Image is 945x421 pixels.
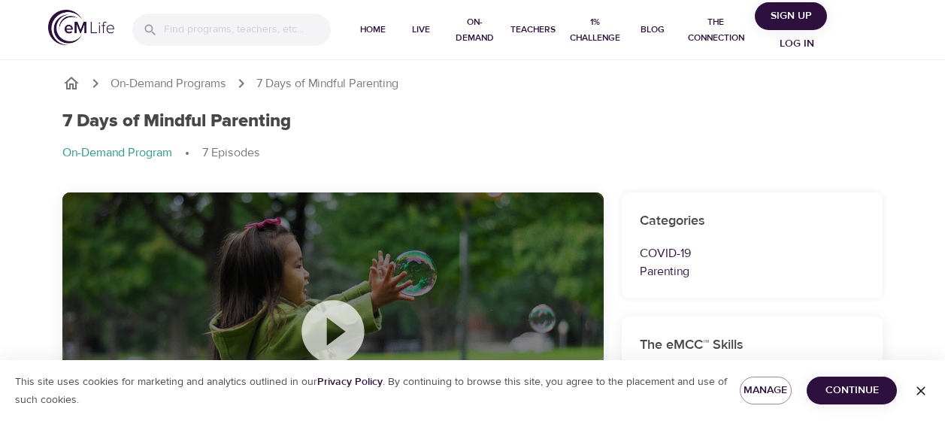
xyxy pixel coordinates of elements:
h6: Categories [640,210,865,232]
span: Live [403,22,439,38]
span: Log in [767,35,827,53]
span: Sign Up [761,7,821,26]
p: 7 Days of Mindful Parenting [256,75,398,92]
input: Find programs, teachers, etc... [164,14,331,46]
span: Blog [635,22,671,38]
span: Teachers [510,22,556,38]
p: 7 Episodes [202,144,260,162]
span: On-Demand [451,14,498,46]
span: Continue [819,381,885,400]
p: Parenting [640,262,865,280]
a: Privacy Policy [317,375,383,389]
button: Manage [740,377,792,404]
p: On-Demand Program [62,144,172,162]
a: On-Demand Programs [111,75,226,92]
h1: 7 Days of Mindful Parenting [62,111,291,132]
nav: breadcrumb [62,74,883,92]
button: Log in [761,30,833,58]
h6: The eMCC™ Skills [640,335,865,356]
button: Sign Up [755,2,827,30]
nav: breadcrumb [62,144,883,162]
img: logo [48,10,114,45]
span: 1% Challenge [568,14,623,46]
span: The Connection [683,14,749,46]
span: Home [355,22,391,38]
span: Manage [752,381,780,400]
button: Continue [807,377,897,404]
p: COVID-19 [640,244,865,262]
